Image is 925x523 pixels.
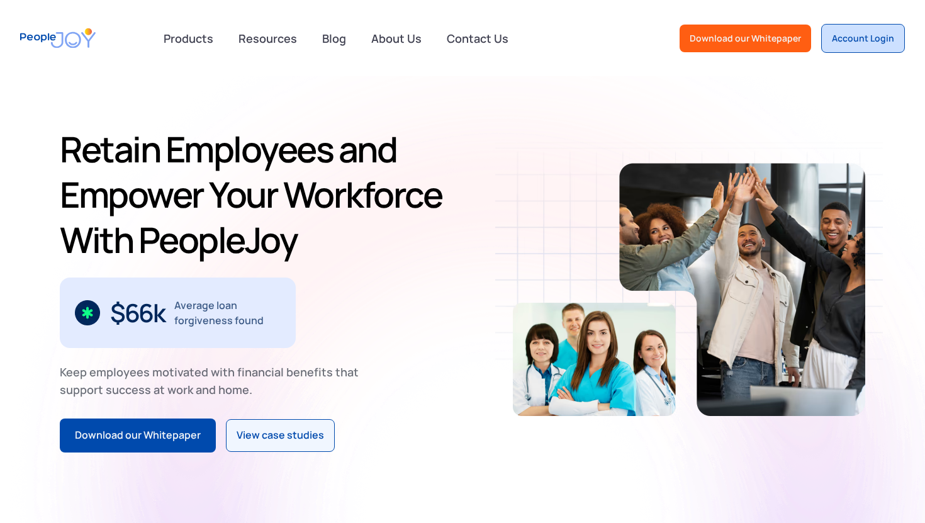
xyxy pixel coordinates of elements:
div: View case studies [237,427,324,444]
div: 2 / 3 [60,278,296,348]
a: Download our Whitepaper [60,419,216,453]
img: Retain-Employees-PeopleJoy [513,303,676,416]
a: Blog [315,25,354,52]
div: $66k [110,303,164,323]
a: View case studies [226,419,335,452]
div: Average loan forgiveness found [174,298,281,328]
div: Products [156,26,221,51]
a: Contact Us [439,25,516,52]
h1: Retain Employees and Empower Your Workforce With PeopleJoy [60,127,457,262]
div: Keep employees motivated with financial benefits that support success at work and home. [60,363,369,398]
a: home [20,20,96,56]
a: Resources [231,25,305,52]
div: Download our Whitepaper [690,32,801,45]
img: Retain-Employees-PeopleJoy [619,163,865,416]
a: Account Login [821,24,905,53]
a: Download our Whitepaper [680,25,811,52]
div: Download our Whitepaper [75,427,201,444]
div: Account Login [832,32,894,45]
a: About Us [364,25,429,52]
